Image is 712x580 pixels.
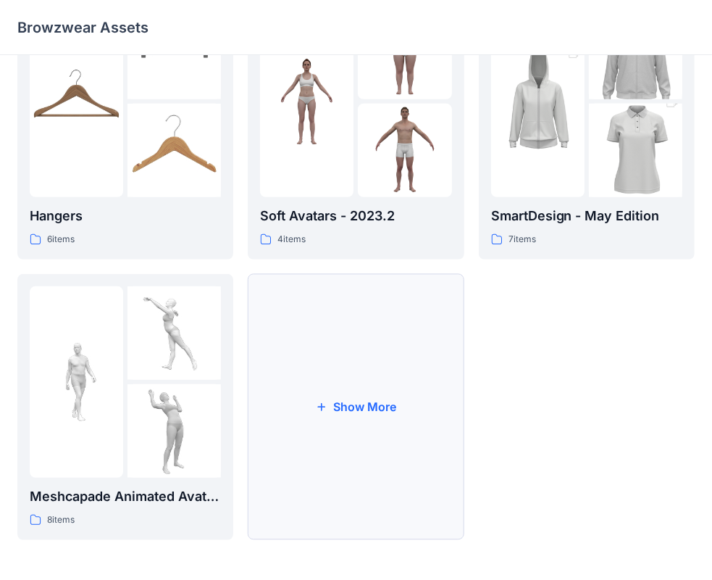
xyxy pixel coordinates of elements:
[30,54,123,148] img: folder 1
[127,286,221,380] img: folder 2
[47,232,75,247] p: 6 items
[127,384,221,478] img: folder 3
[248,274,464,540] button: Show More
[127,104,221,197] img: folder 3
[260,206,451,226] p: Soft Avatars - 2023.2
[17,17,148,38] p: Browzwear Assets
[260,54,353,148] img: folder 1
[17,274,233,540] a: folder 1folder 2folder 3Meshcapade Animated Avatars8items
[277,232,306,247] p: 4 items
[30,486,221,507] p: Meshcapade Animated Avatars
[491,31,585,172] img: folder 1
[358,104,451,197] img: folder 3
[47,513,75,528] p: 8 items
[491,206,682,226] p: SmartDesign - May Edition
[30,206,221,226] p: Hangers
[589,80,682,221] img: folder 3
[30,335,123,428] img: folder 1
[508,232,536,247] p: 7 items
